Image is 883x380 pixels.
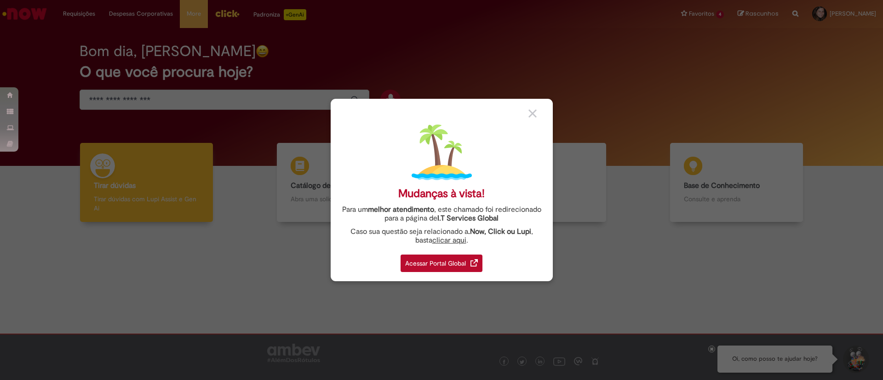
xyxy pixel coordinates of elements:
[437,209,499,223] a: I.T Services Global
[470,259,478,267] img: redirect_link.png
[398,187,485,200] div: Mudanças à vista!
[468,227,531,236] strong: .Now, Click ou Lupi
[401,250,482,272] a: Acessar Portal Global
[412,122,472,182] img: island.png
[338,205,546,223] div: Para um , este chamado foi redirecionado para a página de
[401,255,482,272] div: Acessar Portal Global
[432,231,466,245] a: clicar aqui
[368,205,434,214] strong: melhor atendimento
[338,227,546,245] div: Caso sua questão seja relacionado a , basta .
[528,109,537,118] img: close_button_grey.png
